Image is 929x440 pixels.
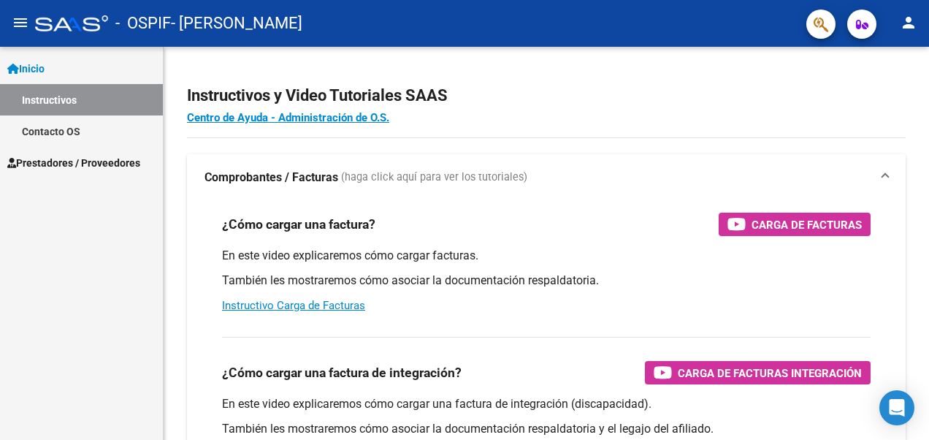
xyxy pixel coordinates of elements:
span: - [PERSON_NAME] [171,7,302,39]
span: - OSPIF [115,7,171,39]
mat-expansion-panel-header: Comprobantes / Facturas (haga click aquí para ver los tutoriales) [187,154,906,201]
h3: ¿Cómo cargar una factura? [222,214,375,235]
p: En este video explicaremos cómo cargar facturas. [222,248,871,264]
a: Centro de Ayuda - Administración de O.S. [187,111,389,124]
a: Instructivo Carga de Facturas [222,299,365,312]
mat-icon: person [900,14,917,31]
h3: ¿Cómo cargar una factura de integración? [222,363,462,383]
p: En este video explicaremos cómo cargar una factura de integración (discapacidad). [222,396,871,412]
span: Inicio [7,61,45,77]
button: Carga de Facturas [719,213,871,236]
button: Carga de Facturas Integración [645,361,871,384]
p: También les mostraremos cómo asociar la documentación respaldatoria y el legajo del afiliado. [222,421,871,437]
p: También les mostraremos cómo asociar la documentación respaldatoria. [222,273,871,289]
strong: Comprobantes / Facturas [204,170,338,186]
mat-icon: menu [12,14,29,31]
span: Carga de Facturas [752,216,862,234]
h2: Instructivos y Video Tutoriales SAAS [187,82,906,110]
span: Prestadores / Proveedores [7,155,140,171]
span: Carga de Facturas Integración [678,364,862,382]
span: (haga click aquí para ver los tutoriales) [341,170,527,186]
div: Open Intercom Messenger [879,390,914,425]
